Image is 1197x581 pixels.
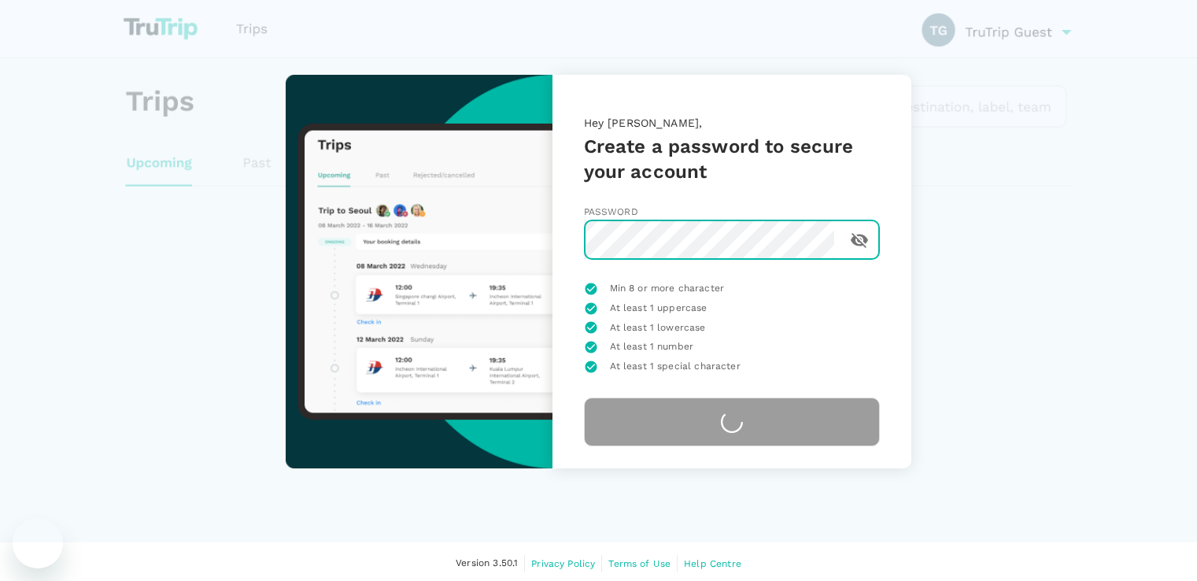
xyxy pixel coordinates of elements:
[610,301,707,316] span: At least 1 uppercase
[456,556,518,572] span: Version 3.50.1
[684,555,741,572] a: Help Centre
[584,115,880,134] p: Hey [PERSON_NAME],
[531,558,595,569] span: Privacy Policy
[286,75,552,468] img: trutrip-set-password
[610,281,724,297] span: Min 8 or more character
[13,518,63,568] iframe: Button to launch messaging window
[610,320,706,336] span: At least 1 lowercase
[610,339,694,355] span: At least 1 number
[608,555,671,572] a: Terms of Use
[531,555,595,572] a: Privacy Policy
[610,359,741,375] span: At least 1 special character
[684,558,741,569] span: Help Centre
[840,221,878,259] button: toggle password visibility
[584,206,638,217] span: Password
[608,558,671,569] span: Terms of Use
[584,134,880,184] h5: Create a password to secure your account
